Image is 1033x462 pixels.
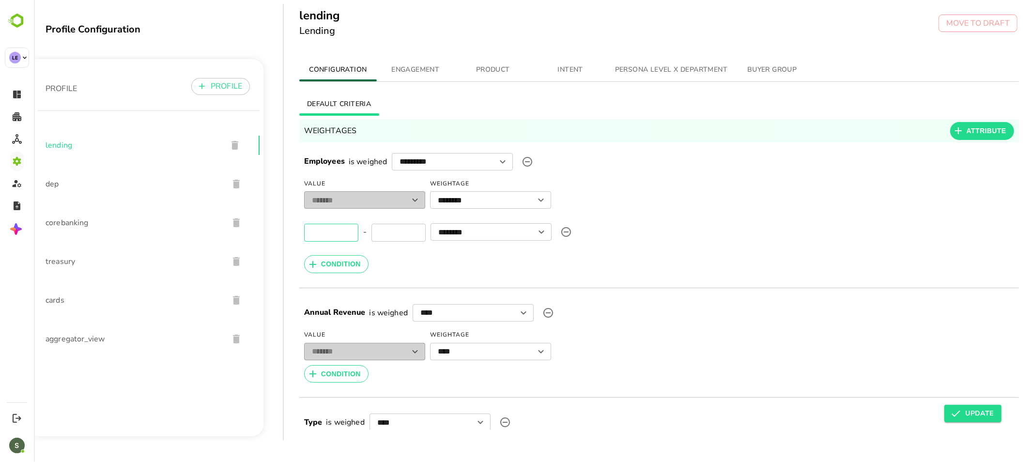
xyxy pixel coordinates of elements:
[905,15,984,32] button: MOVE TO DRAFT
[270,327,391,343] span: Value
[4,320,226,358] div: aggregator_view
[270,176,391,192] span: Value
[440,416,453,429] button: Open
[265,23,306,39] h6: Lending
[4,126,226,165] div: lending
[12,83,43,94] p: PROFILE
[501,225,514,239] button: Open
[4,203,226,242] div: corebanking
[12,139,185,151] span: lending
[912,17,976,29] p: MOVE TO DRAFT
[483,306,496,320] button: Open
[12,217,187,229] span: corebanking
[4,242,226,281] div: treasury
[5,12,30,30] img: BambooboxLogoMark.f1c84d78b4c51b1a7b5f700c9845e183.svg
[9,438,25,453] div: S
[329,226,333,238] p: -
[4,165,226,203] div: dep
[265,92,345,116] button: DEFAULT CRITERIA
[12,294,187,306] span: cards
[581,64,694,76] span: PERSONA LEVEL X DEPARTMENT
[157,78,216,95] button: PROFILE
[9,52,21,63] div: LE
[270,416,288,429] h6: Type
[933,125,972,137] span: ATTRIBUTE
[270,155,311,168] h6: Employees
[462,413,481,432] label: upload picture
[287,368,327,380] span: CONDITION
[12,256,187,267] span: treasury
[292,416,331,428] p: is weighed
[270,124,323,138] h6: WEIGHTAGES
[910,405,968,422] button: UPDATE
[265,92,985,116] div: basic tabs example
[396,176,517,192] span: Weightage
[335,307,374,319] p: is weighed
[426,64,492,76] span: PRODUCT
[500,345,514,358] button: Open
[12,178,187,190] span: dep
[523,222,542,242] label: upload picture
[177,80,208,92] p: PROFILE
[705,64,771,76] span: BUYER GROUP
[4,281,226,320] div: cards
[462,155,476,169] button: Open
[270,307,332,319] h6: Annual Revenue
[505,303,524,323] label: upload picture
[10,412,23,425] button: Logout
[484,152,503,171] label: upload picture
[265,8,306,23] h5: lending
[12,333,187,345] span: aggregator_view
[271,64,337,76] span: CONFIGURATION
[265,58,985,81] div: simple tabs
[287,258,327,270] span: CONDITION
[500,193,514,207] button: Open
[315,156,354,168] p: is weighed
[270,365,335,383] button: CONDITION
[396,327,517,343] span: Weightage
[12,23,230,36] div: Profile Configuration
[504,64,570,76] span: INTENT
[916,122,980,140] button: ATTRIBUTE
[270,255,335,273] button: CONDITION
[349,64,415,76] span: ENGAGEMENT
